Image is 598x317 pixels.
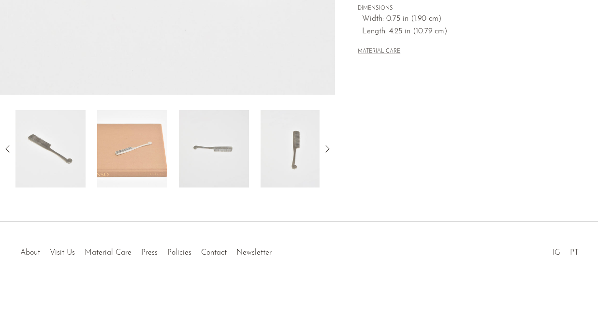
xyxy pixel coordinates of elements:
a: Contact [201,249,227,257]
a: Material Care [85,249,131,257]
ul: Quick links [15,241,277,259]
span: Length: 4.25 in (10.79 cm) [362,26,575,38]
ul: Social Medias [548,241,583,259]
span: Width: 0.75 in (1.90 cm) [362,13,575,26]
a: About [20,249,40,257]
img: Sterling Comb [179,110,249,187]
img: Sterling Comb [15,110,86,187]
img: Sterling Comb [97,110,167,187]
a: Press [141,249,158,257]
a: Policies [167,249,191,257]
span: DIMENSIONS [358,4,575,13]
a: IG [553,249,560,257]
img: Sterling Comb [261,110,331,187]
button: MATERIAL CARE [358,48,400,56]
a: PT [570,249,579,257]
a: Visit Us [50,249,75,257]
